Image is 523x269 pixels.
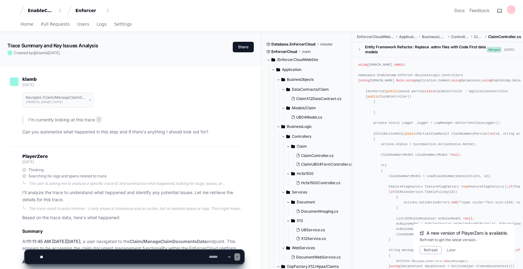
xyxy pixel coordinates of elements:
[296,96,341,101] span: ClaimX12DataContract.cs
[447,248,456,253] button: Later
[365,45,487,54] div: Entity Framework Refactor: Replace .edmx files with Code First data models
[390,190,394,194] span: if
[399,34,417,39] span: Application
[294,179,354,187] button: Hcfa1500Controller.cs
[73,5,113,16] button: Enforcer
[28,7,54,14] div: EnableComp
[37,50,48,55] span: klamb
[271,56,275,63] svg: Directory
[297,200,315,205] span: Document
[287,124,312,129] span: BusinessLogic
[452,79,461,82] span: using
[114,22,132,26] span: Settings
[22,77,36,82] span: klamb
[281,103,357,113] button: Models/Claim
[465,217,473,220] span: null
[22,159,34,164] span: [DATE]
[96,116,102,123] span: 1
[286,133,290,140] svg: Directory
[320,42,333,47] span: master
[358,63,368,67] span: using
[360,79,370,82] span: using
[291,170,295,177] svg: Directory
[266,55,347,65] button: /EnforcerCloudWebSite
[22,214,244,221] p: Based on the trace data, here's what happened:
[33,50,37,55] span: @
[294,160,354,169] button: ClaimUB04FormController.cs
[301,153,334,158] span: ClaimController.cs
[28,116,244,124] p: I'm currently looking at this trace
[281,132,357,141] button: Controllers
[297,171,314,176] span: Hcfa1500
[276,66,280,73] svg: Directory
[301,162,353,167] span: ClaimUB04FormController.cs
[27,239,80,244] strong: 11:11:45 AM [DATE][DATE]
[396,79,404,82] span: Rule
[454,7,465,14] a: Docs
[22,92,94,108] button: Navigate /Claim/ManageClaimDocumentsData/*[PERSON_NAME] [DATE]1
[282,67,301,72] span: Application
[488,34,521,39] span: ClaimController.cs
[294,234,354,243] button: X12Service.cs
[296,115,322,120] span: UB04Model.cs
[289,94,354,103] button: ClaimX12DataContract.cs
[277,57,318,62] span: /EnforcerCloudWebSite
[281,123,285,130] svg: Directory
[292,106,316,111] span: Models/Claim
[406,132,417,136] span: public
[294,207,354,216] button: DocumentImaging.cs
[276,122,357,132] button: BusinessLogic
[302,49,311,54] span: main
[297,218,303,223] span: X12
[292,87,329,92] span: DataContracts/Claim
[41,22,70,26] span: Pull Requests
[289,113,354,122] button: UB04Model.cs
[14,50,60,55] span: Created by
[25,5,65,16] button: EnableComp
[22,82,34,87] span: [DATE]
[452,201,457,204] span: Add
[463,185,468,189] span: new
[286,169,357,179] button: Hcfa1500
[420,246,442,254] button: Refresh
[7,42,98,49] app-text-character-animate: Trace Summary and Key Issues Analysis
[21,17,33,32] a: Home
[482,79,491,82] span: using
[97,17,107,32] a: Logs
[287,77,314,82] span: BusinesObjects
[77,22,89,26] span: Users
[292,134,311,139] span: Controllers
[286,189,290,196] svg: Directory
[490,132,495,136] span: int
[28,167,44,172] span: Thinking
[420,237,508,242] div: Refresh to get the latest version.
[281,85,357,94] button: DataContracts/Claim
[422,34,446,39] span: BusinessLogic
[22,128,244,136] p: Can you summarize what happened in this step and if there's anything I should look out for?
[487,47,502,53] span: Merged
[22,228,244,234] h2: Summary
[89,98,91,102] span: 1
[233,42,254,52] button: Share
[286,104,290,112] svg: Directory
[301,228,325,232] span: UBService.cs
[387,89,398,93] span: public
[301,180,340,185] span: Hcfa1500Controller.cs
[130,239,206,244] strong: Claim/ManageClaimDocumentsData
[425,89,434,93] span: class
[452,153,459,157] span: null
[48,50,60,55] span: [DATE]
[22,154,48,158] span: PlayerZero
[97,22,107,26] span: Logs
[427,230,508,236] span: A new version of PlayerZero is available.
[504,47,514,52] div: [DATE]
[297,144,307,149] span: Claim
[271,49,297,54] span: EnforcerCloud
[394,63,404,67] span: Admin
[286,141,357,151] button: Claim
[28,181,244,186] div: The user is asking me to analyze a specific trace ID and summarize what happened, looking for bug...
[28,174,107,179] span: Searching for logs and spans related to trace
[22,238,244,252] p: At , a user navigated to the endpoint. This appears to be accessing the claim document management...
[286,86,290,93] svg: Directory
[26,100,62,104] span: [PERSON_NAME] [DATE]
